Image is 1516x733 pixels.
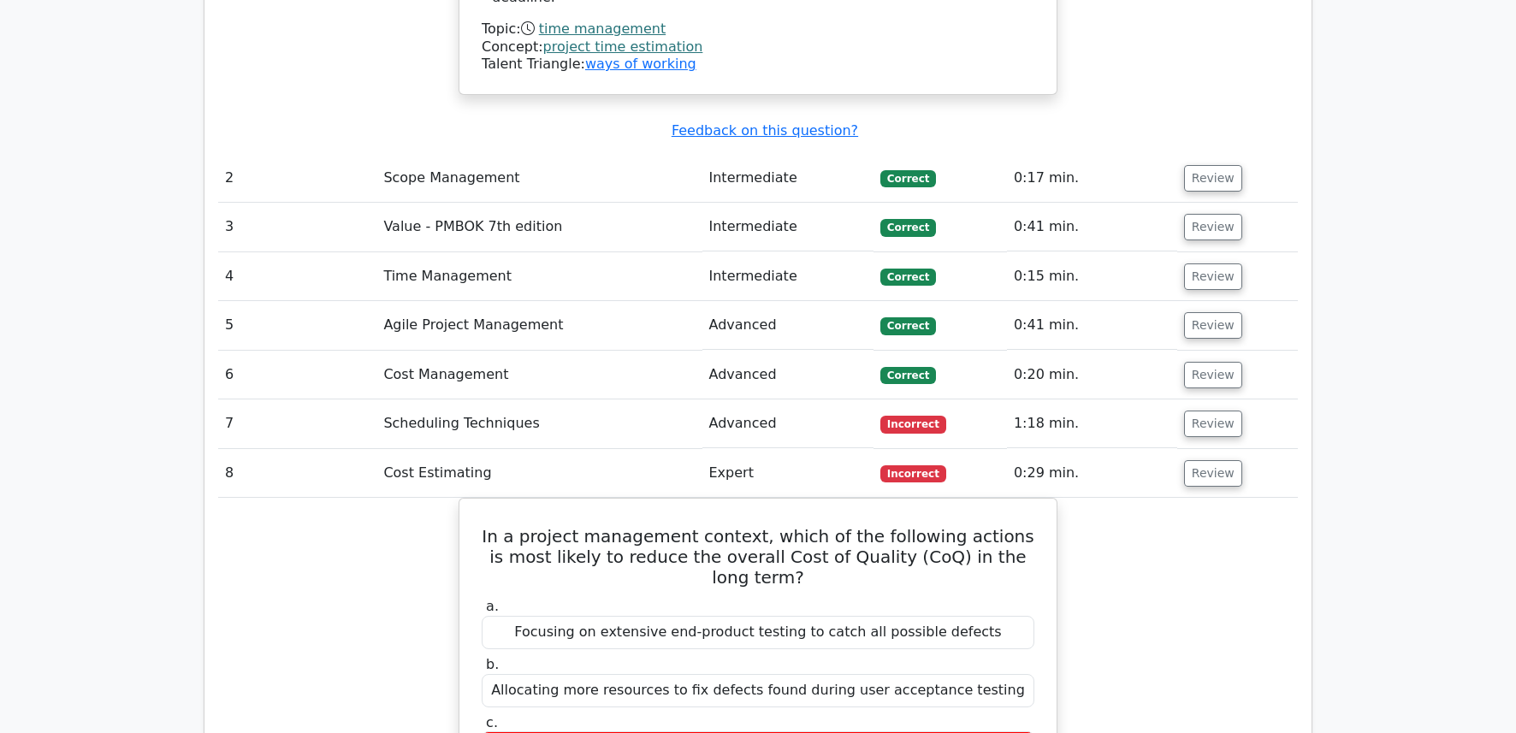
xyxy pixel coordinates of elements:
td: 2 [218,154,376,203]
span: Incorrect [880,416,946,433]
span: Correct [880,317,936,334]
span: Correct [880,269,936,286]
td: Value - PMBOK 7th edition [376,203,702,251]
div: Focusing on extensive end-product testing to catch all possible defects [482,616,1034,649]
span: b. [486,656,499,672]
td: Scheduling Techniques [376,399,702,448]
button: Review [1184,460,1242,487]
td: 7 [218,399,376,448]
span: c. [486,714,498,730]
td: 4 [218,252,376,301]
a: Feedback on this question? [672,122,858,139]
td: Scope Management [376,154,702,203]
td: 0:17 min. [1007,154,1177,203]
button: Review [1184,165,1242,192]
td: Intermediate [702,252,873,301]
td: 3 [218,203,376,251]
td: Agile Project Management [376,301,702,350]
button: Review [1184,214,1242,240]
div: Topic: [482,21,1034,38]
td: Cost Management [376,351,702,399]
td: 1:18 min. [1007,399,1177,448]
span: Correct [880,170,936,187]
td: 8 [218,449,376,498]
td: 0:41 min. [1007,301,1177,350]
h5: In a project management context, which of the following actions is most likely to reduce the over... [480,526,1036,588]
td: Advanced [702,399,873,448]
td: Advanced [702,301,873,350]
a: time management [539,21,666,37]
td: Cost Estimating [376,449,702,498]
div: Concept: [482,38,1034,56]
td: 0:20 min. [1007,351,1177,399]
td: Advanced [702,351,873,399]
button: Review [1184,263,1242,290]
td: 5 [218,301,376,350]
div: Allocating more resources to fix defects found during user acceptance testing [482,674,1034,707]
td: Expert [702,449,873,498]
td: 0:41 min. [1007,203,1177,251]
span: Incorrect [880,465,946,482]
td: Intermediate [702,154,873,203]
a: ways of working [585,56,696,72]
td: Intermediate [702,203,873,251]
td: 0:29 min. [1007,449,1177,498]
button: Review [1184,312,1242,339]
span: a. [486,598,499,614]
span: Correct [880,367,936,384]
span: Correct [880,219,936,236]
button: Review [1184,362,1242,388]
td: 6 [218,351,376,399]
a: project time estimation [543,38,703,55]
button: Review [1184,411,1242,437]
td: 0:15 min. [1007,252,1177,301]
div: Talent Triangle: [482,21,1034,74]
td: Time Management [376,252,702,301]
